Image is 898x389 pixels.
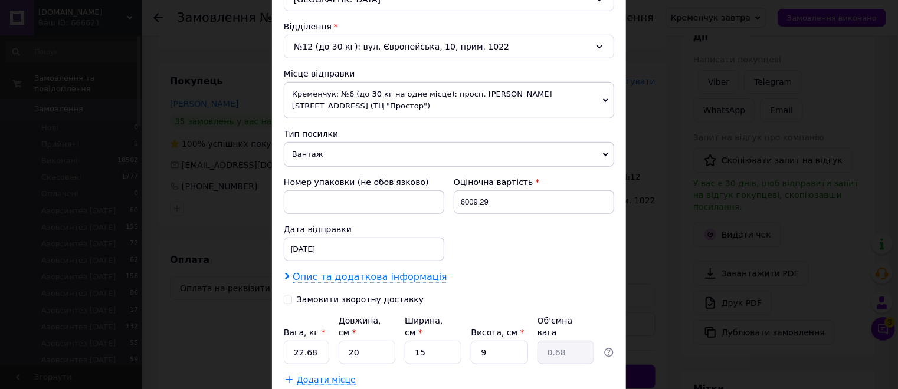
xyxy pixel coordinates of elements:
[454,176,614,188] div: Оціночна вартість
[284,223,444,235] div: Дата відправки
[405,316,443,337] label: Ширина, см
[297,295,424,305] div: Замовити зворотну доставку
[284,328,325,337] label: Вага, кг
[284,176,444,188] div: Номер упаковки (не обов'язково)
[471,328,524,337] label: Висота, см
[293,271,447,283] span: Опис та додаткова інформація
[284,129,338,139] span: Тип посилки
[297,375,356,385] span: Додати місце
[284,82,614,118] span: Кременчук: №6 (до 30 кг на одне місце): просп. [PERSON_NAME][STREET_ADDRESS] (ТЦ "Простор")
[538,315,594,338] div: Об'ємна вага
[284,35,614,58] div: №12 (до 30 кг): вул. Європейська, 10, прим. 1022
[284,69,355,78] span: Місце відправки
[284,21,614,32] div: Відділення
[284,142,614,167] span: Вантаж
[339,316,381,337] label: Довжина, см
